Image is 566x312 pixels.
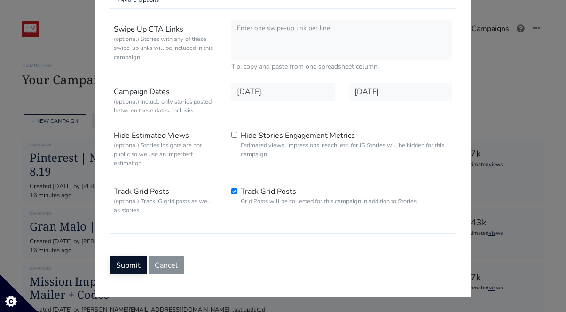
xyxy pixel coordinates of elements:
[241,130,452,159] label: Hide Stories Engagement Metrics
[107,183,224,218] label: Track Grid Posts
[107,20,224,72] label: Swipe Up CTA Links
[110,256,147,274] button: Submit
[231,62,452,72] small: Tip: copy and paste from one spreadsheet column.
[114,197,217,215] small: (optional) Track IG grid posts as well as stories.
[149,256,184,274] button: Cancel
[241,197,418,206] small: Grid Posts will be collected for this campaign in addition to Stories.
[114,97,217,115] small: (optional) Include only stories posted between these dates, inclusive.
[107,127,224,172] label: Hide Estimated Views
[231,83,335,101] input: Date in YYYY-MM-DD format
[107,83,224,119] label: Campaign Dates
[231,188,237,194] input: Track Grid PostsGrid Posts will be collected for this campaign in addition to Stories.
[231,132,237,138] input: Hide Stories Engagement MetricsEstimated views, impressions, reach, etc. for IG Stories will be h...
[114,35,217,62] small: (optional) Stories with any of these swipe-up links will be included in this campaign.
[114,141,217,168] small: (optional) Stories insights are not public so we use an imperfect estimation.
[241,141,452,159] small: Estimated views, impressions, reach, etc. for IG Stories will be hidden for this campaign.
[349,83,452,101] input: Date in YYYY-MM-DD format
[241,186,418,206] label: Track Grid Posts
